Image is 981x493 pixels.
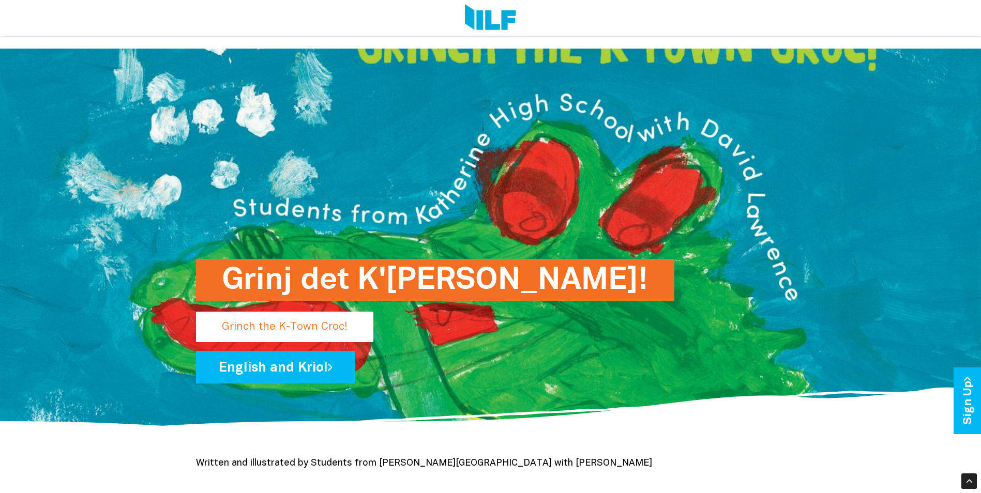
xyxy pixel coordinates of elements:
span: Written and illustrated by Students from [PERSON_NAME][GEOGRAPHIC_DATA] with [PERSON_NAME] [196,459,652,468]
h1: Grinj det K'[PERSON_NAME]! [222,259,648,301]
img: Logo [465,4,516,32]
a: English and Kriol [196,351,355,383]
p: Grinch the K-Town Croc! [196,312,373,342]
a: Grinj det K'[PERSON_NAME]! [196,317,623,326]
div: Scroll Back to Top [961,473,977,489]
